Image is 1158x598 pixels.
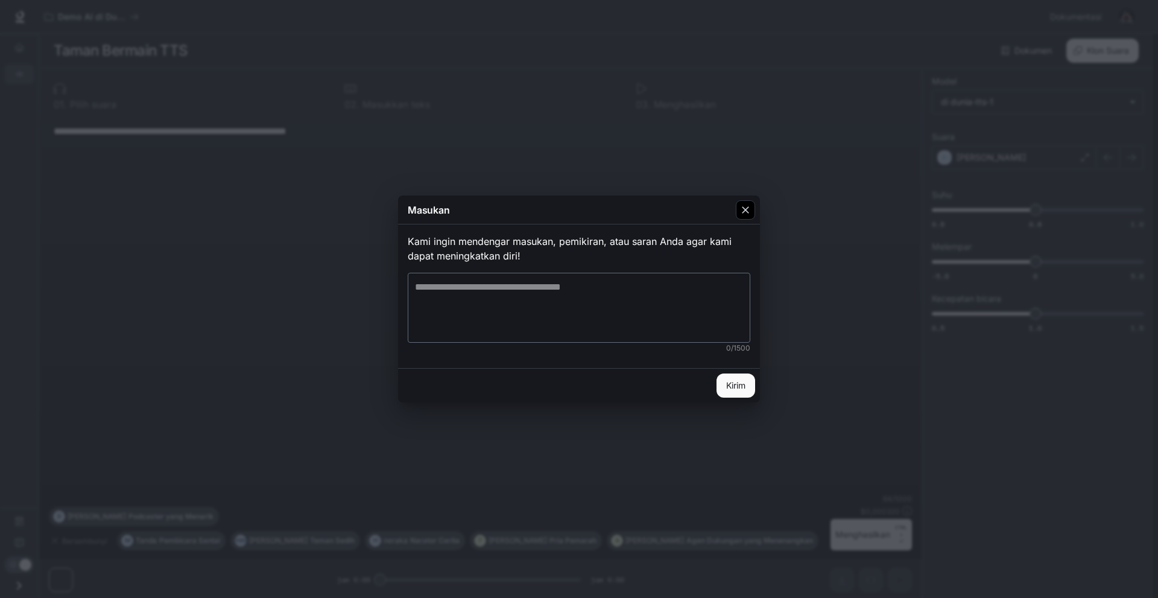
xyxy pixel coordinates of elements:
[726,380,745,390] font: Kirim
[731,343,733,352] font: /
[726,343,731,352] font: 0
[408,235,732,262] font: Kami ingin mendengar masukan, pemikiran, atau saran Anda agar kami dapat meningkatkan diri!
[408,204,450,216] font: Masukan
[733,343,750,352] font: 1500
[717,374,755,398] button: Kirim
